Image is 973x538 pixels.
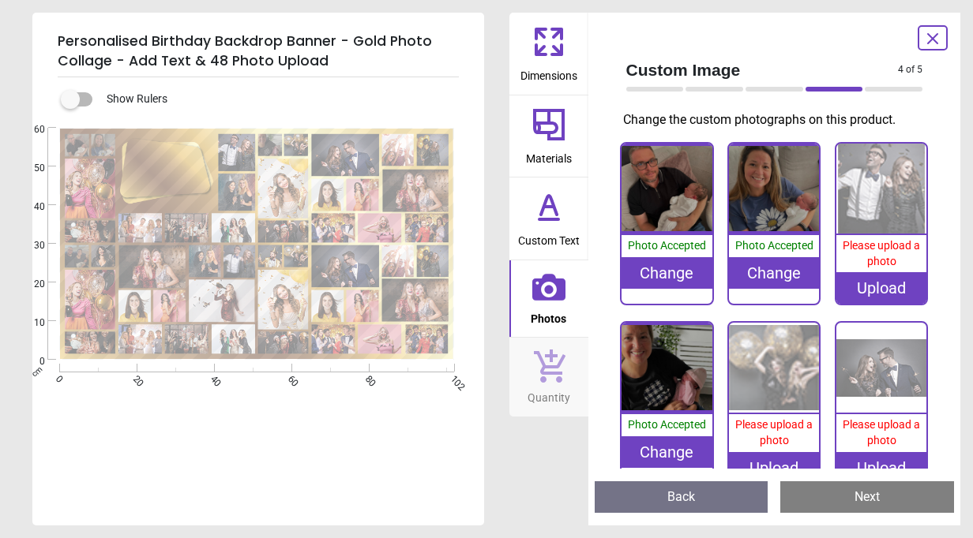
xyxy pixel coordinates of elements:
span: Photo Accepted [735,239,813,252]
button: Photos [509,260,588,338]
button: Custom Text [509,177,588,260]
div: Change [729,257,819,289]
span: Custom Text [518,226,580,249]
div: Upload [836,452,926,484]
div: Change [622,436,712,468]
span: 80 [362,373,372,383]
span: 4 of 5 [898,63,922,77]
span: 20 [130,373,140,383]
span: Photos [531,304,566,327]
div: Change [622,257,712,289]
div: Upload [729,452,819,484]
span: Please upload a photo [843,239,920,267]
span: 30 [15,239,45,252]
span: 50 [15,162,45,175]
span: Materials [526,144,572,167]
div: Upload [836,272,926,304]
span: 0 [15,355,45,368]
span: 60 [15,123,45,136]
span: Please upload a photo [735,418,813,446]
span: 40 [207,373,217,383]
span: 60 [284,373,295,383]
h5: Personalised Birthday Backdrop Banner - Gold Photo Collage - Add Text & 48 Photo Upload [58,25,459,77]
span: Please upload a photo [843,418,920,446]
span: 102 [447,373,457,383]
span: Dimensions [520,61,577,84]
span: 40 [15,200,45,214]
span: Photo Accepted [628,239,706,252]
button: Next [780,481,954,513]
button: Materials [509,95,588,177]
button: Back [595,481,768,513]
span: 20 [15,278,45,291]
span: Quantity [528,383,570,406]
span: Photo Accepted [628,418,706,431]
span: 10 [15,316,45,330]
div: Show Rulers [70,90,484,109]
p: Change the custom photographs on this product. [623,111,936,129]
span: Custom Image [626,58,899,81]
span: 0 [52,373,62,383]
span: cm [30,364,44,379]
button: Dimensions [509,13,588,95]
button: Quantity [509,338,588,417]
